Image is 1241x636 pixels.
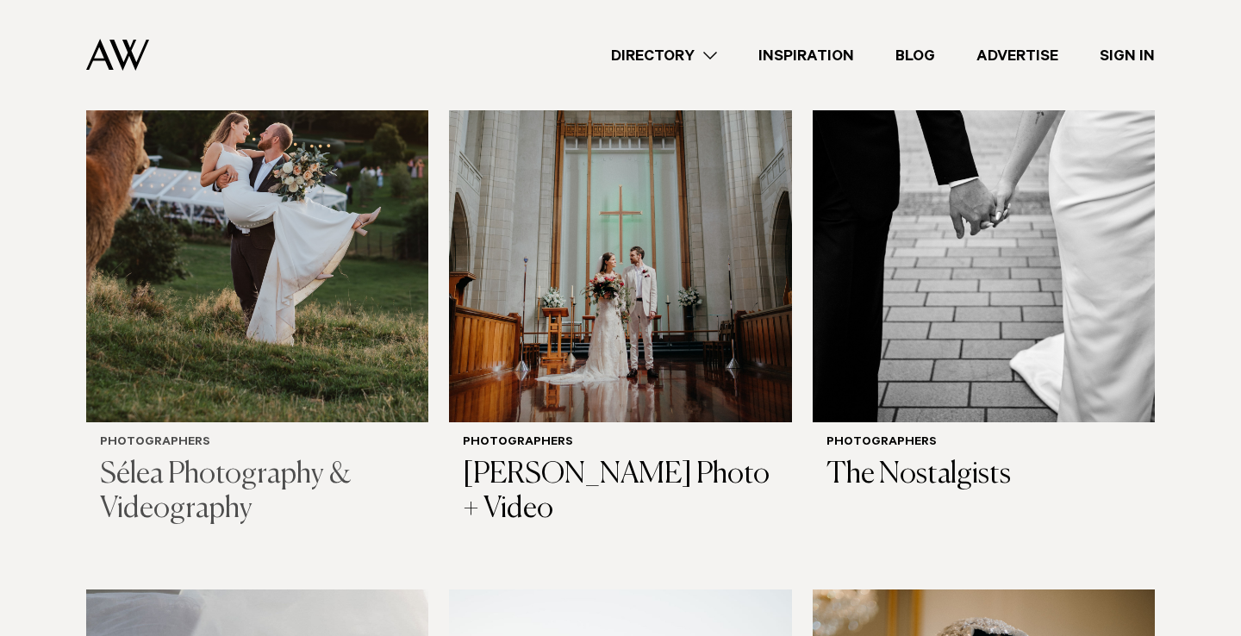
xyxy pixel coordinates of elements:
img: Auckland Weddings Logo [86,39,149,71]
a: Sign In [1079,44,1176,67]
a: Inspiration [738,44,875,67]
h3: The Nostalgists [826,458,1141,493]
h3: Sélea Photography & Videography [100,458,415,528]
h6: Photographers [463,436,777,451]
a: Blog [875,44,956,67]
h6: Photographers [100,436,415,451]
h3: [PERSON_NAME] Photo + Video [463,458,777,528]
h6: Photographers [826,436,1141,451]
a: Directory [590,44,738,67]
a: Advertise [956,44,1079,67]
